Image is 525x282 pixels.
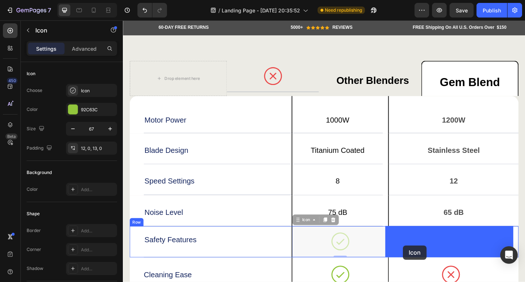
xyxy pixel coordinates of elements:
[72,45,97,53] p: Advanced
[218,7,220,14] span: /
[27,186,38,193] div: Color
[81,186,115,193] div: Add...
[27,143,54,153] div: Padding
[5,134,17,139] div: Beta
[3,3,54,18] button: 7
[81,228,115,234] div: Add...
[27,106,38,113] div: Color
[27,169,52,176] div: Background
[222,7,300,14] span: Landing Page - [DATE] 20:35:52
[325,7,362,13] span: Need republishing
[483,7,501,14] div: Publish
[450,3,474,18] button: Save
[27,210,40,217] div: Shape
[48,6,51,15] p: 7
[456,7,468,13] span: Save
[27,124,46,134] div: Size
[81,145,115,152] div: 12, 0, 13, 0
[500,246,518,264] div: Open Intercom Messenger
[36,45,57,53] p: Settings
[123,20,525,282] iframe: Design area
[137,3,167,18] div: Undo/Redo
[27,265,43,272] div: Shadow
[81,266,115,272] div: Add...
[27,246,41,253] div: Corner
[81,247,115,253] div: Add...
[7,78,17,84] div: 450
[81,107,115,113] div: 92C63C
[81,88,115,94] div: Icon
[27,227,41,234] div: Border
[35,26,97,35] p: Icon
[477,3,507,18] button: Publish
[27,87,42,94] div: Choose
[27,70,35,77] div: Icon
